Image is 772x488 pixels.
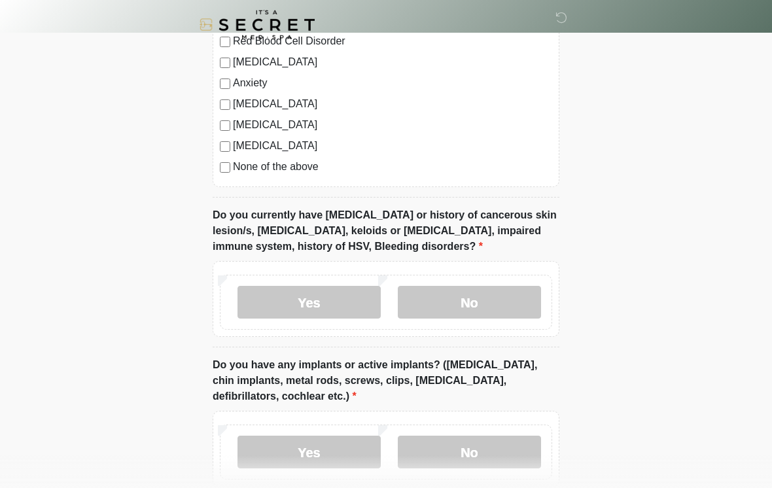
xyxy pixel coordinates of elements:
input: [MEDICAL_DATA] [220,141,230,152]
label: Yes [237,286,381,319]
label: None of the above [233,159,552,175]
img: It's A Secret Med Spa Logo [200,10,315,39]
label: No [398,436,541,468]
label: [MEDICAL_DATA] [233,117,552,133]
input: [MEDICAL_DATA] [220,120,230,131]
label: [MEDICAL_DATA] [233,54,552,70]
input: None of the above [220,162,230,173]
label: [MEDICAL_DATA] [233,138,552,154]
input: [MEDICAL_DATA] [220,99,230,110]
label: Do you have any implants or active implants? ([MEDICAL_DATA], chin implants, metal rods, screws, ... [213,357,559,404]
input: [MEDICAL_DATA] [220,58,230,68]
label: Anxiety [233,75,552,91]
label: No [398,286,541,319]
input: Anxiety [220,78,230,89]
label: Yes [237,436,381,468]
label: [MEDICAL_DATA] [233,96,552,112]
label: Do you currently have [MEDICAL_DATA] or history of cancerous skin lesion/s, [MEDICAL_DATA], keloi... [213,207,559,254]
